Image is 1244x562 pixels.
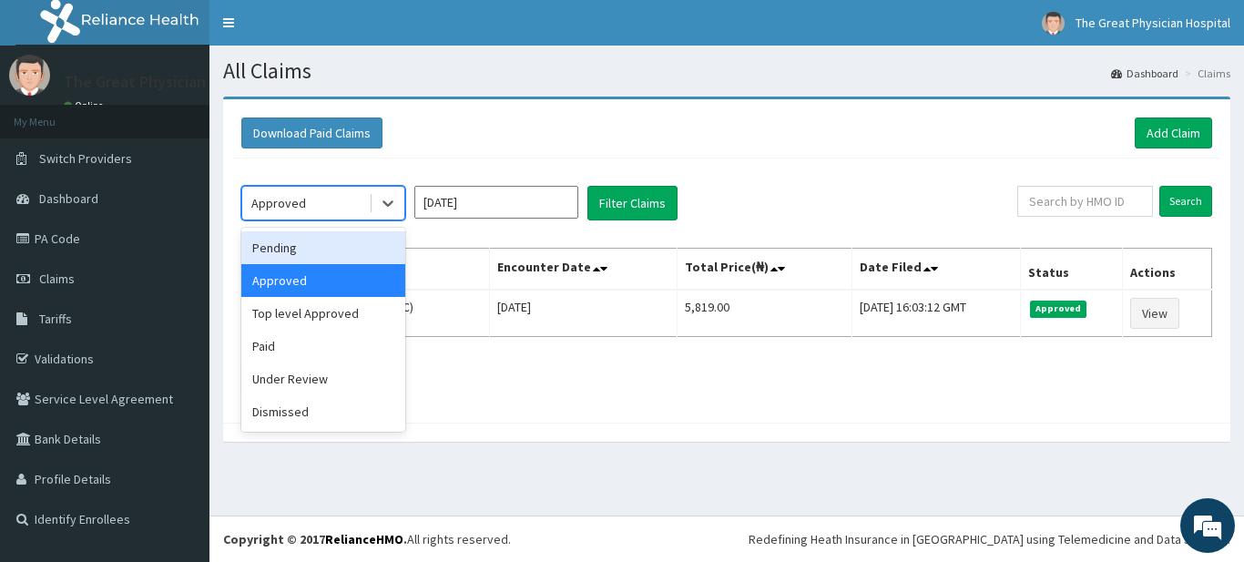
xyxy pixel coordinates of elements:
[1123,249,1212,291] th: Actions
[1180,66,1230,81] li: Claims
[749,530,1230,548] div: Redefining Heath Insurance in [GEOGRAPHIC_DATA] using Telemedicine and Data Science!
[223,59,1230,83] h1: All Claims
[241,297,405,330] div: Top level Approved
[1042,12,1065,35] img: User Image
[64,74,270,90] p: The Great Physician Hospital
[9,371,347,434] textarea: Type your message and hit 'Enter'
[223,531,407,547] strong: Copyright © 2017 .
[851,290,1020,337] td: [DATE] 16:03:12 GMT
[489,290,678,337] td: [DATE]
[106,166,251,350] span: We're online!
[251,194,306,212] div: Approved
[241,231,405,264] div: Pending
[241,330,405,363] div: Paid
[34,91,74,137] img: d_794563401_company_1708531726252_794563401
[678,290,852,337] td: 5,819.00
[39,311,72,327] span: Tariffs
[1020,249,1122,291] th: Status
[1030,301,1087,317] span: Approved
[241,118,382,148] button: Download Paid Claims
[64,99,107,112] a: Online
[9,55,50,96] img: User Image
[1111,66,1178,81] a: Dashboard
[489,249,678,291] th: Encounter Date
[241,363,405,395] div: Under Review
[1159,186,1212,217] input: Search
[39,150,132,167] span: Switch Providers
[95,102,306,126] div: Chat with us now
[1017,186,1153,217] input: Search by HMO ID
[241,264,405,297] div: Approved
[851,249,1020,291] th: Date Filed
[1135,118,1212,148] a: Add Claim
[1076,15,1230,31] span: The Great Physician Hospital
[414,186,578,219] input: Select Month and Year
[39,271,75,287] span: Claims
[39,190,98,207] span: Dashboard
[209,516,1244,562] footer: All rights reserved.
[325,531,403,547] a: RelianceHMO
[1130,298,1179,329] a: View
[587,186,678,220] button: Filter Claims
[678,249,852,291] th: Total Price(₦)
[241,395,405,428] div: Dismissed
[299,9,342,53] div: Minimize live chat window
